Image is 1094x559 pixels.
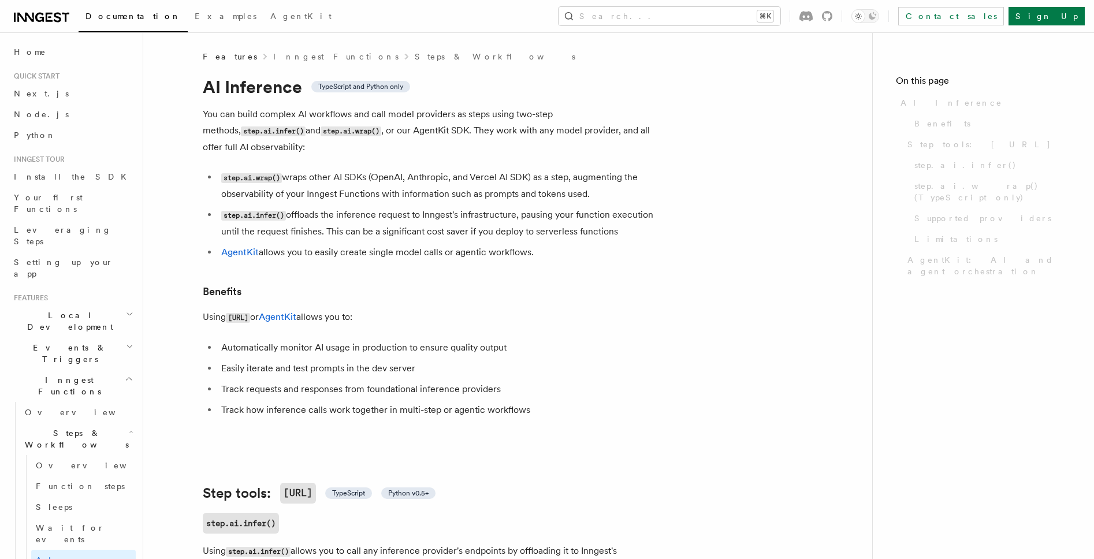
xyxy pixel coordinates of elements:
a: Limitations [910,229,1071,249]
a: step.ai.infer() [910,155,1071,176]
a: Wait for events [31,517,136,550]
span: Home [14,46,46,58]
code: [URL] [280,483,316,504]
a: Install the SDK [9,166,136,187]
span: Features [9,293,48,303]
a: Python [9,125,136,146]
button: Search...⌘K [559,7,780,25]
a: step.ai.wrap() (TypeScript only) [910,176,1071,208]
span: AI Inference [900,97,1002,109]
span: Overview [25,408,144,417]
span: Node.js [14,110,69,119]
a: step.ai.infer() [203,513,279,534]
span: Wait for events [36,523,105,544]
h4: On this page [896,74,1071,92]
li: allows you to easily create single model calls or agentic workflows. [218,244,665,260]
a: AgentKit [221,247,259,258]
span: step.ai.infer() [914,159,1017,171]
a: Step tools:[URL] TypeScript Python v0.5+ [203,483,436,504]
span: Function steps [36,482,125,491]
span: Python v0.5+ [388,489,429,498]
button: Events & Triggers [9,337,136,370]
a: Leveraging Steps [9,219,136,252]
a: AgentKit [263,3,338,31]
kbd: ⌘K [757,10,773,22]
span: Steps & Workflows [20,427,129,450]
span: Next.js [14,89,69,98]
p: You can build complex AI workflows and call model providers as steps using two-step methods, and ... [203,106,665,155]
span: Local Development [9,310,126,333]
code: step.ai.wrap() [221,173,282,183]
li: Automatically monitor AI usage in production to ensure quality output [218,340,665,356]
span: Quick start [9,72,59,81]
a: Home [9,42,136,62]
a: Examples [188,3,263,31]
code: step.ai.infer() [226,547,291,557]
p: Using or allows you to: [203,309,665,326]
span: Inngest Functions [9,374,125,397]
button: Toggle dark mode [851,9,879,23]
a: Steps & Workflows [415,51,575,62]
a: Step tools: [URL] [903,134,1071,155]
a: Supported providers [910,208,1071,229]
span: Install the SDK [14,172,133,181]
code: step.ai.wrap() [321,126,381,136]
span: Supported providers [914,213,1051,224]
span: Limitations [914,233,998,245]
span: Python [14,131,56,140]
li: wraps other AI SDKs (OpenAI, Anthropic, and Vercel AI SDK) as a step, augmenting the observabilit... [218,169,665,202]
a: Overview [31,455,136,476]
a: Function steps [31,476,136,497]
span: TypeScript and Python only [318,82,403,91]
a: Documentation [79,3,188,32]
li: offloads the inference request to Inngest's infrastructure, pausing your function execution until... [218,207,665,240]
a: Node.js [9,104,136,125]
code: [URL] [226,313,250,323]
span: Events & Triggers [9,342,126,365]
a: Benefits [203,284,241,300]
h1: AI Inference [203,76,665,97]
a: Sleeps [31,497,136,517]
span: TypeScript [332,489,365,498]
span: Inngest tour [9,155,65,164]
a: Overview [20,402,136,423]
a: Setting up your app [9,252,136,284]
span: Leveraging Steps [14,225,111,246]
a: Sign Up [1009,7,1085,25]
a: Benefits [910,113,1071,134]
span: Sleeps [36,502,72,512]
button: Steps & Workflows [20,423,136,455]
li: Easily iterate and test prompts in the dev server [218,360,665,377]
span: AgentKit: AI and agent orchestration [907,254,1071,277]
span: Step tools: [URL] [907,139,1051,150]
span: Features [203,51,257,62]
a: Contact sales [898,7,1004,25]
span: step.ai.wrap() (TypeScript only) [914,180,1071,203]
span: Benefits [914,118,970,129]
a: AI Inference [896,92,1071,113]
a: AgentKit: AI and agent orchestration [903,249,1071,282]
a: Next.js [9,83,136,104]
li: Track how inference calls work together in multi-step or agentic workflows [218,402,665,418]
a: Your first Functions [9,187,136,219]
a: AgentKit [259,311,296,322]
span: Documentation [85,12,181,21]
span: Examples [195,12,256,21]
code: step.ai.infer() [221,211,286,221]
span: Your first Functions [14,193,83,214]
code: step.ai.infer() [241,126,306,136]
span: Setting up your app [14,258,113,278]
a: Inngest Functions [273,51,399,62]
button: Local Development [9,305,136,337]
button: Inngest Functions [9,370,136,402]
span: AgentKit [270,12,332,21]
li: Track requests and responses from foundational inference providers [218,381,665,397]
span: Overview [36,461,155,470]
